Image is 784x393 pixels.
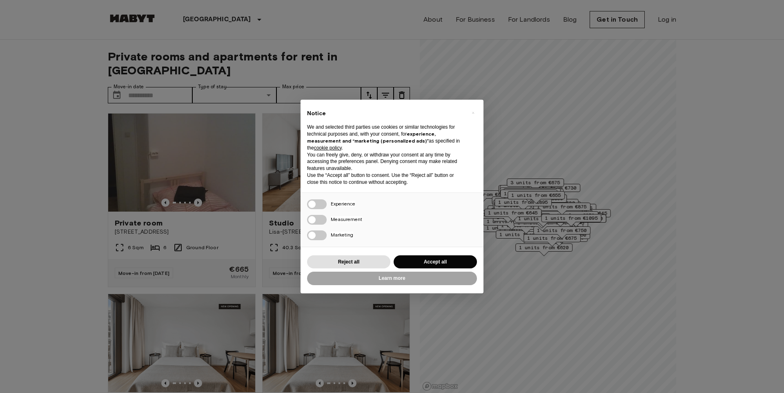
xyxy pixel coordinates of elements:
[307,109,464,118] h2: Notice
[394,255,477,269] button: Accept all
[331,232,353,238] span: Marketing
[331,216,362,222] span: Measurement
[307,152,464,172] p: You can freely give, deny, or withdraw your consent at any time by accessing the preferences pane...
[307,131,436,144] strong: experience, measurement and “marketing (personalized ads)”
[466,106,479,119] button: Close this notice
[307,172,464,186] p: Use the “Accept all” button to consent. Use the “Reject all” button or close this notice to conti...
[307,124,464,151] p: We and selected third parties use cookies or similar technologies for technical purposes and, wit...
[331,201,355,207] span: Experience
[307,272,477,285] button: Learn more
[472,108,474,118] span: ×
[307,255,390,269] button: Reject all
[314,145,342,151] a: cookie policy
